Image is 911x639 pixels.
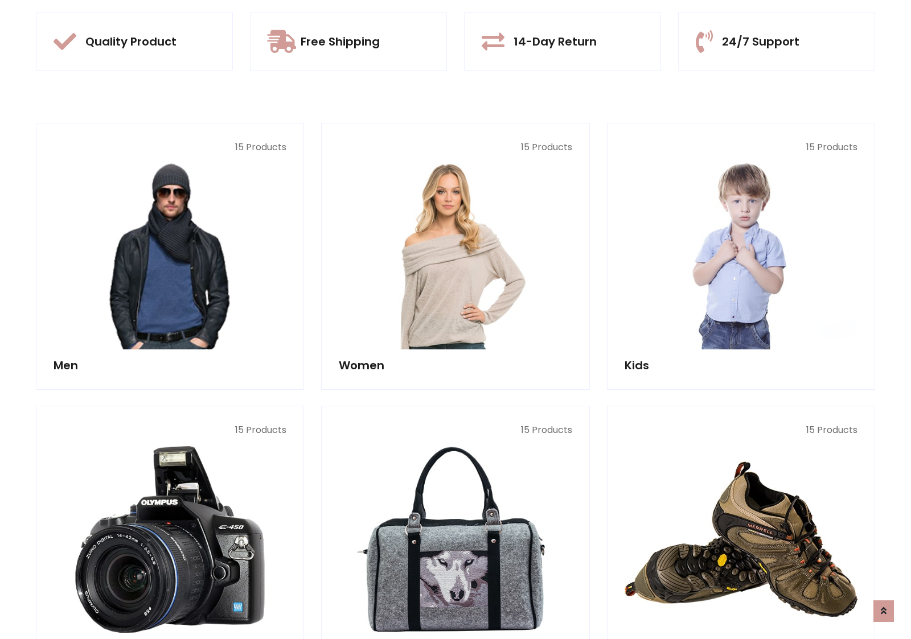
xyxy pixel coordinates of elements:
[54,141,286,154] p: 15 Products
[625,358,857,372] h5: Kids
[54,358,286,372] h5: Men
[339,141,572,154] p: 15 Products
[514,35,597,48] h5: 14-Day Return
[722,35,799,48] h5: 24/7 Support
[625,423,857,437] p: 15 Products
[301,35,380,48] h5: Free Shipping
[54,423,286,437] p: 15 Products
[625,141,857,154] p: 15 Products
[339,358,572,372] h5: Women
[85,35,177,48] h5: Quality Product
[339,423,572,437] p: 15 Products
